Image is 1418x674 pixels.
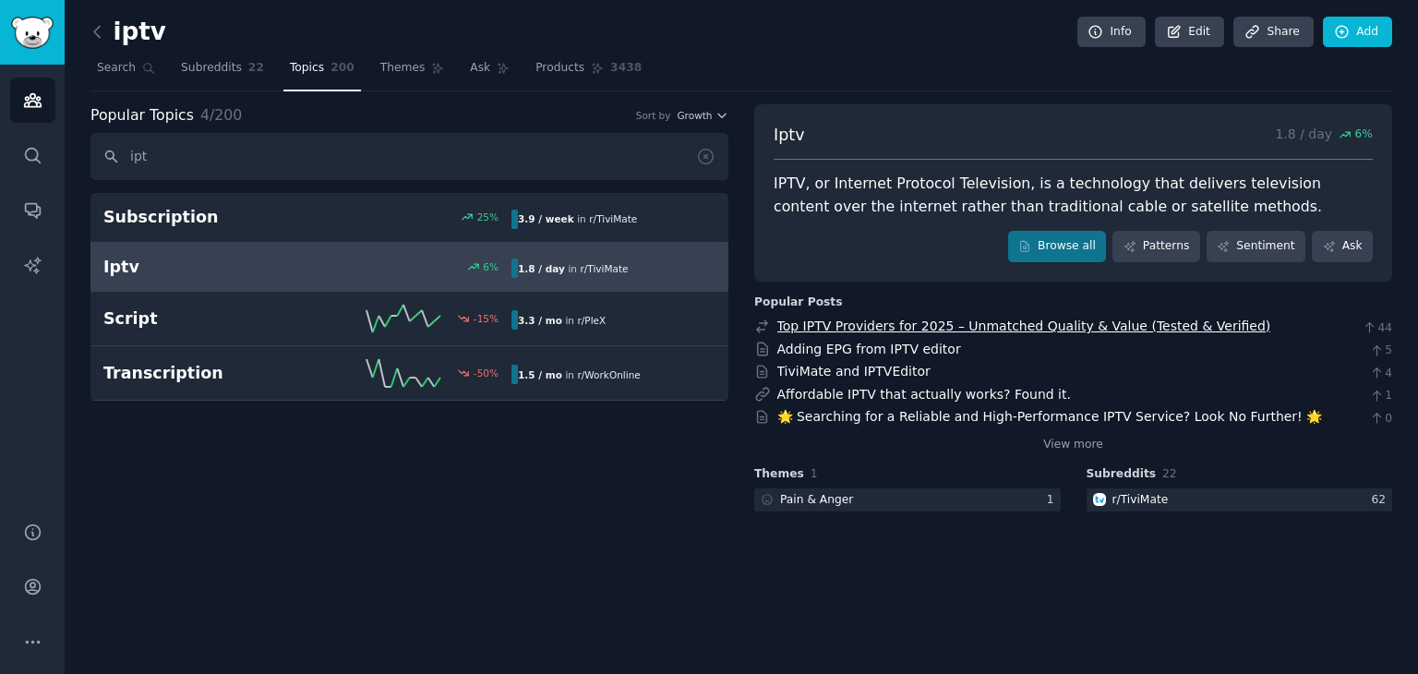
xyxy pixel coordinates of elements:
[463,54,516,91] a: Ask
[580,263,628,274] span: r/ TiviMate
[811,467,818,480] span: 1
[103,206,307,229] h2: Subscription
[577,369,640,380] span: r/ WorkOnline
[777,409,1323,424] a: 🌟 Searching for a Reliable and High-Performance IPTV Service? Look No Further! 🌟
[103,256,307,279] h2: Iptv
[474,312,499,325] div: -15 %
[511,310,612,330] div: in
[754,466,804,483] span: Themes
[474,367,499,379] div: -50 %
[511,210,643,229] div: in
[1371,492,1392,509] div: 62
[1207,231,1305,262] a: Sentiment
[90,133,728,180] input: Search topics
[518,213,574,224] b: 3.9 / week
[511,365,647,384] div: in
[1162,467,1177,480] span: 22
[290,60,324,77] span: Topics
[780,492,853,509] div: Pain & Anger
[1355,126,1373,143] span: 6 %
[1093,493,1106,506] img: TiviMate
[470,60,490,77] span: Ask
[754,295,843,311] div: Popular Posts
[181,60,242,77] span: Subreddits
[1369,388,1392,404] span: 1
[511,259,635,278] div: in
[777,319,1271,333] a: Top IPTV Providers for 2025 – Unmatched Quality & Value (Tested & Verified)
[774,124,805,147] span: Iptv
[1077,17,1146,48] a: Info
[1369,366,1392,382] span: 4
[477,211,499,223] div: 25 %
[1323,17,1392,48] a: Add
[90,54,162,91] a: Search
[1233,17,1313,48] a: Share
[577,315,606,326] span: r/ PleX
[636,109,671,122] div: Sort by
[1369,343,1392,359] span: 5
[774,173,1373,218] div: IPTV, or Internet Protocol Television, is a technology that delivers television content over the ...
[754,488,1061,512] a: Pain & Anger1
[283,54,361,91] a: Topics200
[677,109,728,122] button: Growth
[90,243,728,293] a: Iptv6%1.8 / dayin r/TiviMate
[610,60,642,77] span: 3438
[529,54,648,91] a: Products3438
[518,369,562,380] b: 1.5 / mo
[1087,466,1157,483] span: Subreddits
[777,364,931,379] a: TiviMate and IPTVEditor
[103,307,307,331] h2: Script
[518,315,562,326] b: 3.3 / mo
[90,18,166,47] h2: iptv
[90,346,728,401] a: Transcription-50%1.5 / moin r/WorkOnline
[90,193,728,243] a: Subscription25%3.9 / weekin r/TiviMate
[1087,488,1393,512] a: TiviMater/TiviMate62
[777,387,1071,402] a: Affordable IPTV that actually works? Found it.
[1112,231,1199,262] a: Patterns
[330,60,354,77] span: 200
[1008,231,1107,262] a: Browse all
[103,362,307,385] h2: Transcription
[380,60,426,77] span: Themes
[174,54,270,91] a: Subreddits22
[374,54,451,91] a: Themes
[1112,492,1169,509] div: r/ TiviMate
[90,292,728,346] a: Script-15%3.3 / moin r/PleX
[777,342,961,356] a: Adding EPG from IPTV editor
[1047,492,1061,509] div: 1
[200,106,242,124] span: 4 / 200
[535,60,584,77] span: Products
[483,260,499,273] div: 6 %
[248,60,264,77] span: 22
[1312,231,1373,262] a: Ask
[11,17,54,49] img: GummySearch logo
[1043,437,1103,453] a: View more
[1155,17,1224,48] a: Edit
[97,60,136,77] span: Search
[589,213,637,224] span: r/ TiviMate
[1369,411,1392,427] span: 0
[518,263,565,274] b: 1.8 / day
[90,104,194,127] span: Popular Topics
[1362,320,1392,337] span: 44
[677,109,712,122] span: Growth
[1275,124,1373,147] p: 1.8 / day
